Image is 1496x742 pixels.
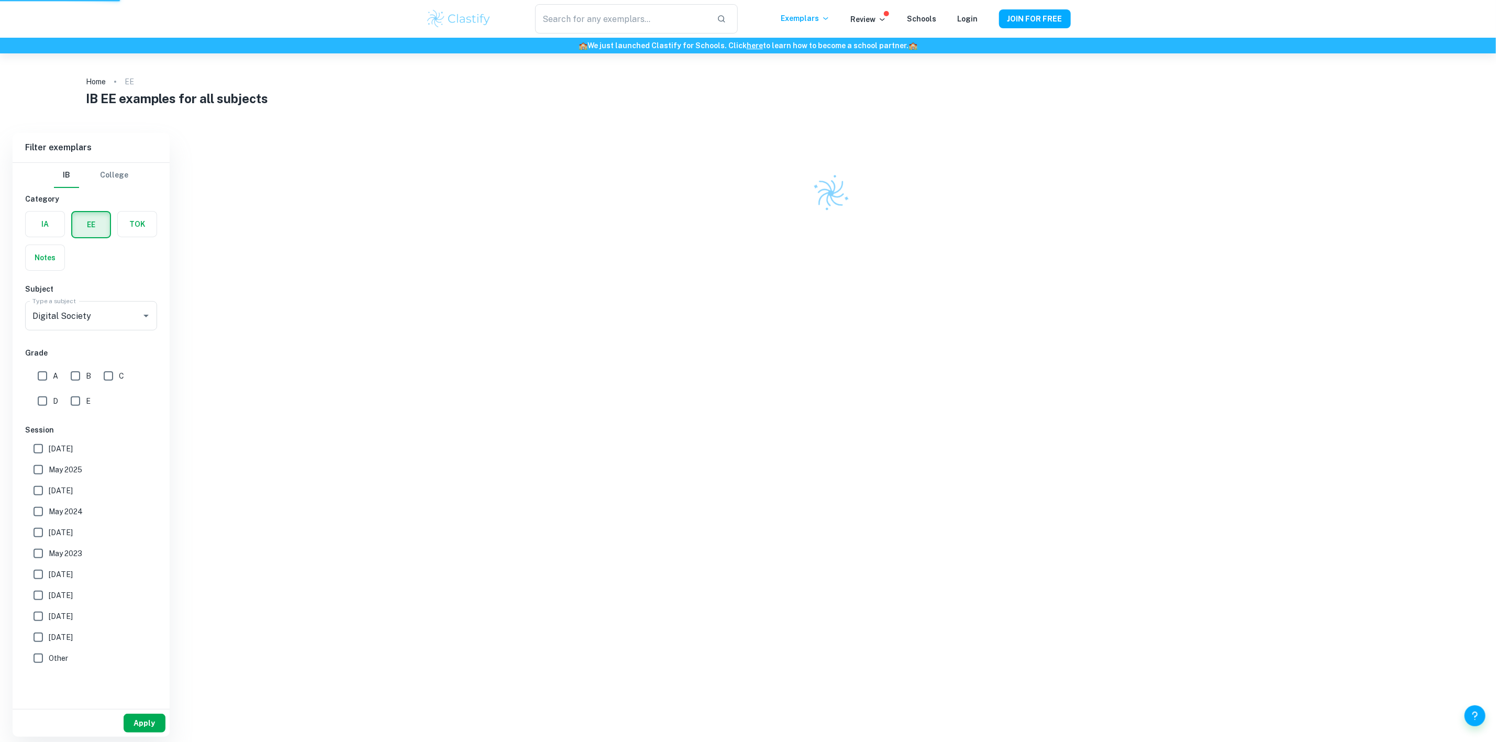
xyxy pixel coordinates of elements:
[32,296,76,305] label: Type a subject
[49,632,73,643] span: [DATE]
[119,370,124,382] span: C
[49,506,83,517] span: May 2024
[49,611,73,622] span: [DATE]
[579,41,588,50] span: 🏫
[86,370,91,382] span: B
[139,308,153,323] button: Open
[13,133,170,162] h6: Filter exemplars
[49,527,73,538] span: [DATE]
[86,89,1410,108] h1: IB EE examples for all subjects
[781,13,830,24] p: Exemplars
[124,714,165,733] button: Apply
[86,74,106,89] a: Home
[118,212,157,237] button: TOK
[25,193,157,205] h6: Category
[26,245,64,270] button: Notes
[49,590,73,601] span: [DATE]
[49,569,73,580] span: [DATE]
[2,40,1494,51] h6: We just launched Clastify for Schools. Click to learn how to become a school partner.
[25,347,157,359] h6: Grade
[26,212,64,237] button: IA
[535,4,708,34] input: Search for any exemplars...
[958,15,978,23] a: Login
[25,283,157,295] h6: Subject
[54,163,79,188] button: IB
[100,163,128,188] button: College
[426,8,492,29] img: Clastify logo
[54,163,128,188] div: Filter type choice
[806,169,856,218] img: Clastify logo
[49,652,68,664] span: Other
[999,9,1071,28] button: JOIN FOR FREE
[86,395,91,407] span: E
[1465,705,1486,726] button: Help and Feedback
[72,212,110,237] button: EE
[851,14,886,25] p: Review
[53,370,58,382] span: A
[49,464,82,475] span: May 2025
[908,41,917,50] span: 🏫
[49,548,82,559] span: May 2023
[907,15,937,23] a: Schools
[125,76,134,87] p: EE
[53,395,58,407] span: D
[25,424,157,436] h6: Session
[49,485,73,496] span: [DATE]
[49,443,73,455] span: [DATE]
[747,41,763,50] a: here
